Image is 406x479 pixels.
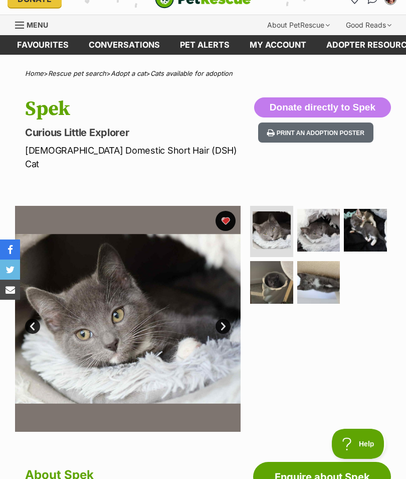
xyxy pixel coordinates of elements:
a: Favourites [7,35,79,55]
a: Menu [15,15,55,33]
a: My account [240,35,316,55]
button: Print an adoption poster [258,123,373,143]
a: conversations [79,35,170,55]
button: Donate directly to Spek [254,97,391,117]
div: About PetRescue [260,15,337,35]
h1: Spek [25,97,251,121]
img: Photo of Spek [250,261,293,304]
a: Adopt a cat [111,69,146,77]
button: favourite [216,211,236,231]
div: Good Reads [339,15,398,35]
a: Pet alerts [170,35,240,55]
img: Photo of Spek [297,261,340,304]
a: Prev [25,319,40,334]
a: Rescue pet search [48,69,106,77]
img: Photo of Spek [253,211,291,250]
img: Photo of Spek [15,206,241,432]
img: Photo of Spek [297,209,340,252]
span: Menu [27,21,48,29]
a: Next [216,319,231,334]
iframe: Help Scout Beacon - Open [332,429,386,459]
img: Photo of Spek [344,209,387,252]
a: Home [25,69,44,77]
a: Cats available for adoption [150,69,233,77]
p: Curious Little Explorer [25,126,251,140]
p: [DEMOGRAPHIC_DATA] Domestic Short Hair (DSH) Cat [25,144,251,171]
